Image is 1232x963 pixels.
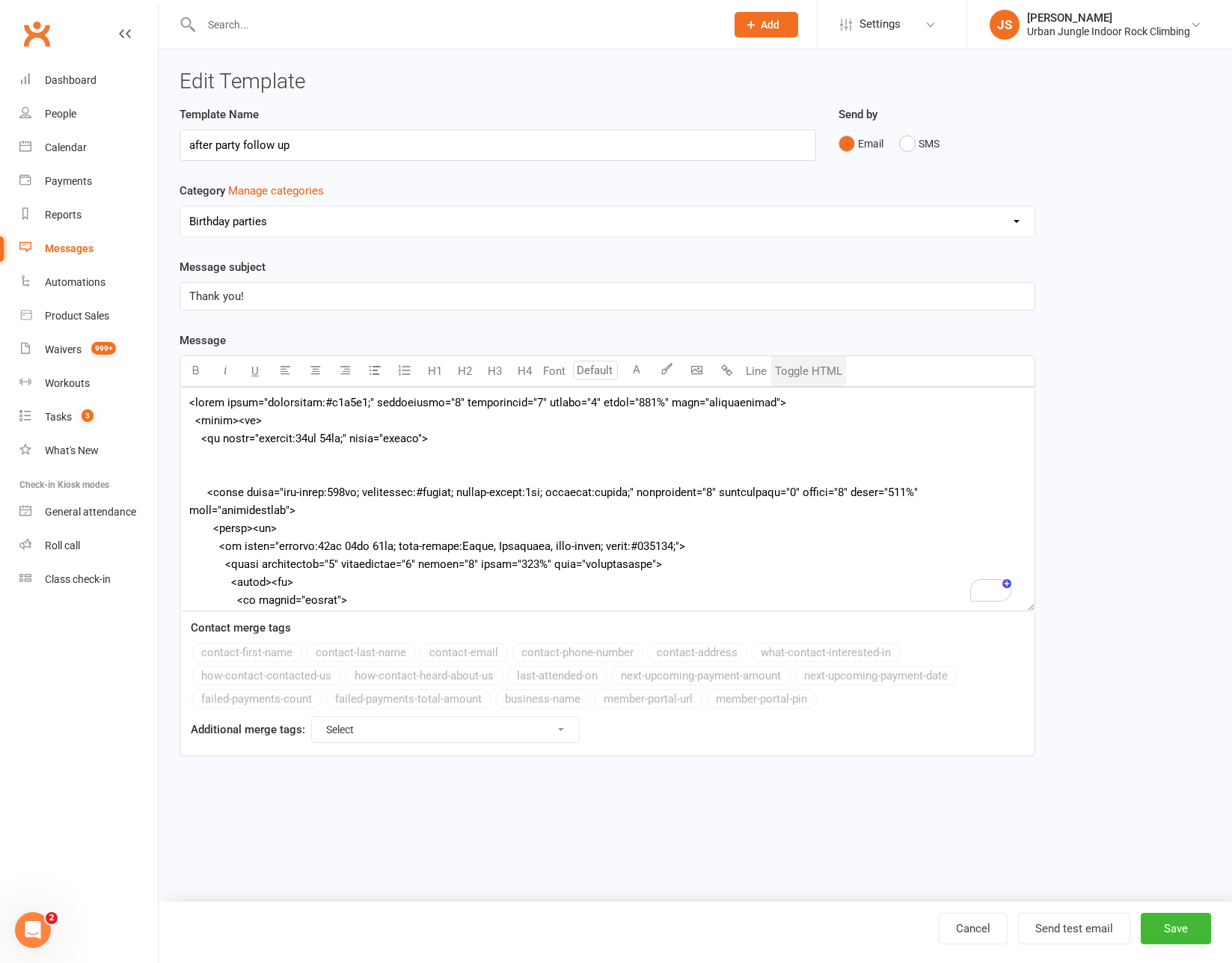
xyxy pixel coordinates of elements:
a: Clubworx [18,15,55,52]
button: H1 [420,356,450,386]
label: Additional merge tags: [191,721,305,739]
span: Add [761,19,779,31]
span: 2 [46,912,58,924]
a: What's New [19,434,158,468]
div: Payments [45,175,92,187]
button: H4 [509,356,539,386]
div: [PERSON_NAME] [1027,11,1190,25]
button: A [622,356,652,386]
div: JS [990,10,1020,40]
a: Dashboard [19,64,158,97]
button: Font [539,356,569,386]
div: Reports [45,209,82,221]
button: H2 [450,356,479,386]
a: Waivers 999+ [19,333,158,367]
a: Tasks 3 [19,400,158,434]
button: Line [741,356,771,386]
div: Roll call [45,539,80,551]
input: Default [573,361,618,380]
span: 999+ [91,342,116,355]
h3: Edit Template [180,70,1211,94]
button: Save [1141,913,1211,944]
button: Add [735,12,798,37]
a: Product Sales [19,299,158,333]
a: Cancel [939,913,1008,944]
span: Thank you! [189,290,244,303]
div: Product Sales [45,310,109,322]
div: What's New [45,444,99,456]
div: People [45,108,76,120]
label: Category [180,182,324,200]
div: Workouts [45,377,90,389]
div: Dashboard [45,74,96,86]
span: Settings [859,7,901,41]
a: Messages [19,232,158,266]
button: U [240,356,270,386]
label: Send by [839,106,877,123]
textarea: To enrich screen reader interactions, please activate Accessibility in Grammarly extension settings [180,387,1035,611]
div: Calendar [45,141,87,153]
button: Send test email [1018,913,1130,944]
iframe: Intercom live chat [15,912,51,948]
a: Calendar [19,131,158,165]
div: Messages [45,242,94,254]
button: SMS [899,129,940,158]
label: Message [180,331,226,349]
input: Search... [197,14,715,35]
a: People [19,97,158,131]
a: Workouts [19,367,158,400]
label: Contact merge tags [191,619,291,637]
div: Class check-in [45,573,111,585]
div: Automations [45,276,105,288]
a: Reports [19,198,158,232]
div: Tasks [45,411,72,423]
div: General attendance [45,506,136,518]
button: Email [839,129,883,158]
button: Toggle HTML [771,356,846,386]
span: 3 [82,409,94,422]
label: Template Name [180,106,259,123]
div: Urban Jungle Indoor Rock Climbing [1027,25,1190,38]
div: Waivers [45,343,82,355]
a: Payments [19,165,158,198]
button: H3 [479,356,509,386]
span: U [251,364,259,378]
a: Automations [19,266,158,299]
a: Class kiosk mode [19,563,158,596]
a: Roll call [19,529,158,563]
button: Category [228,182,324,200]
label: Message subject [180,258,266,276]
a: General attendance kiosk mode [19,495,158,529]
